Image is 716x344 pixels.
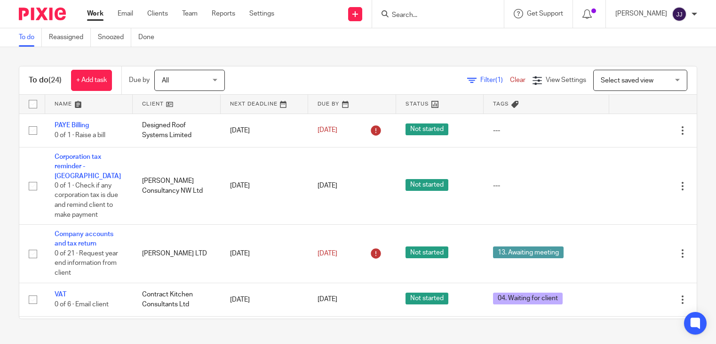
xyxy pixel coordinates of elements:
[495,77,503,83] span: (1)
[55,182,118,218] span: 0 of 1 · Check if any corporation tax is due and remind client to make payment
[55,132,105,139] span: 0 of 1 · Raise a bill
[19,8,66,20] img: Pixie
[406,246,448,258] span: Not started
[221,147,308,224] td: [DATE]
[55,154,121,180] a: Corporation tax reminder - [GEOGRAPHIC_DATA]
[133,225,220,283] td: [PERSON_NAME] LTD
[493,101,509,106] span: Tags
[138,28,161,47] a: Done
[318,296,337,303] span: [DATE]
[249,9,274,18] a: Settings
[221,225,308,283] td: [DATE]
[615,9,667,18] p: [PERSON_NAME]
[406,123,448,135] span: Not started
[129,75,150,85] p: Due by
[318,182,337,189] span: [DATE]
[212,9,235,18] a: Reports
[493,293,563,304] span: 04. Waiting for client
[29,75,62,85] h1: To do
[480,77,510,83] span: Filter
[318,127,337,134] span: [DATE]
[221,283,308,316] td: [DATE]
[71,70,112,91] a: + Add task
[406,179,448,191] span: Not started
[55,291,66,298] a: VAT
[510,77,525,83] a: Clear
[182,9,198,18] a: Team
[133,114,220,147] td: Designed Roof Systems Limited
[19,28,42,47] a: To do
[87,9,103,18] a: Work
[49,28,91,47] a: Reassigned
[98,28,131,47] a: Snoozed
[493,246,564,258] span: 13. Awaiting meeting
[118,9,133,18] a: Email
[55,301,109,308] span: 0 of 6 · Email client
[147,9,168,18] a: Clients
[133,147,220,224] td: [PERSON_NAME] Consultancy NW Ltd
[55,122,89,129] a: PAYE Billing
[527,10,563,17] span: Get Support
[546,77,586,83] span: View Settings
[133,283,220,316] td: Contract Kitchen Consultants Ltd
[493,126,600,135] div: ---
[55,250,118,276] span: 0 of 21 · Request year end information from client
[406,293,448,304] span: Not started
[601,77,653,84] span: Select saved view
[493,181,600,190] div: ---
[391,11,476,20] input: Search
[55,231,113,247] a: Company accounts and tax return
[162,77,169,84] span: All
[318,250,337,257] span: [DATE]
[672,7,687,22] img: svg%3E
[221,114,308,147] td: [DATE]
[48,76,62,84] span: (24)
